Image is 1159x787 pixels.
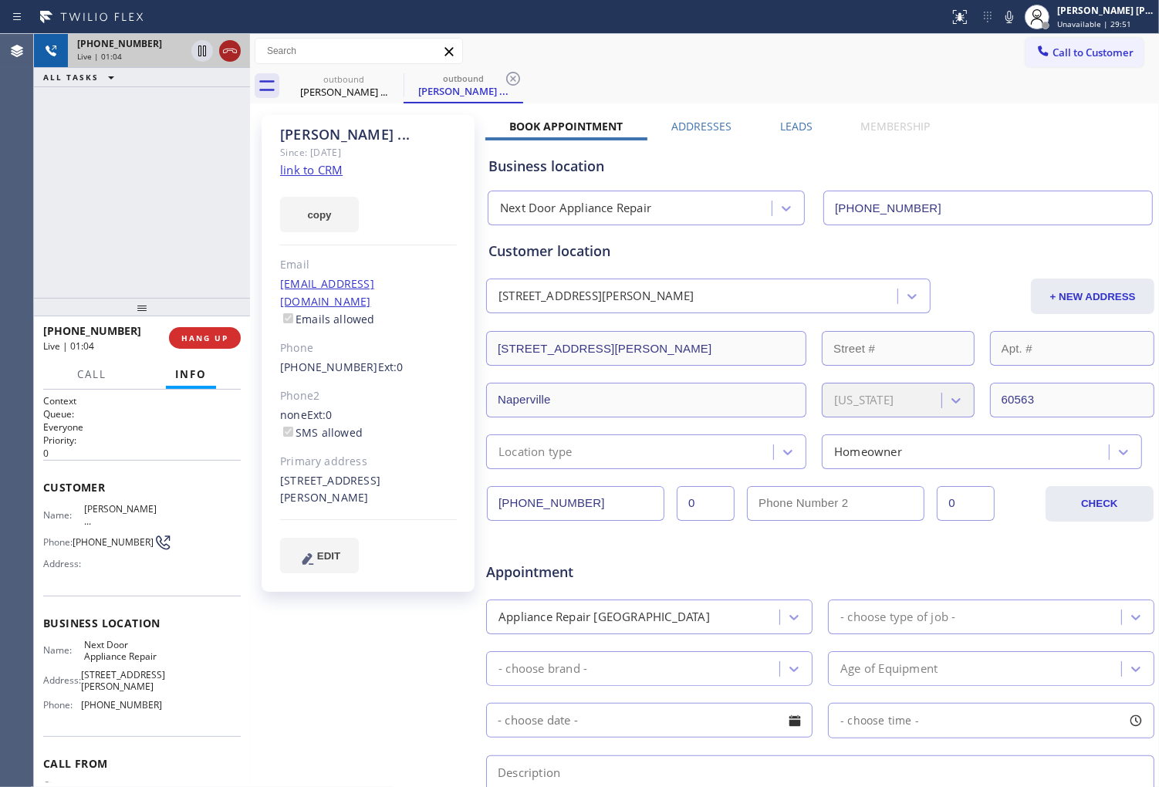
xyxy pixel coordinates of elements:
span: Name: [43,509,84,521]
a: [PHONE_NUMBER] [280,360,378,374]
input: Apt. # [990,331,1155,366]
input: Ext. [677,486,735,521]
input: Phone Number [823,191,1153,225]
span: Phone: [43,699,81,711]
button: Call [68,360,116,390]
span: Call [77,367,106,381]
span: ALL TASKS [43,72,99,83]
div: Next Door Appliance Repair [500,200,651,218]
input: Emails allowed [283,313,293,323]
div: Business location [488,156,1152,177]
h2: Priority: [43,434,241,447]
div: [PERSON_NAME] ... [286,85,402,99]
label: Book Appointment [509,119,623,133]
span: Business location [43,616,241,630]
span: [PERSON_NAME] ... [84,503,161,527]
div: - choose type of job - [840,608,955,626]
span: [STREET_ADDRESS][PERSON_NAME] [81,669,165,693]
button: HANG UP [169,327,241,349]
label: Leads [780,119,813,133]
div: Phone2 [280,387,457,405]
div: outbound [286,73,402,85]
input: Phone Number 2 [747,486,924,521]
span: Live | 01:04 [77,51,122,62]
div: none [280,407,457,442]
div: [STREET_ADDRESS][PERSON_NAME] [280,472,457,508]
button: Mute [998,6,1020,28]
button: ALL TASKS [34,68,130,86]
button: Info [166,360,216,390]
span: Info [175,367,207,381]
input: Address [486,331,806,366]
div: Homeowner [834,443,902,461]
span: Phone: [43,536,73,548]
span: [PHONE_NUMBER] [43,323,141,338]
span: Address: [43,558,84,569]
div: Age of Equipment [840,660,938,677]
input: Street # [822,331,975,366]
button: Hang up [219,40,241,62]
span: Unavailable | 29:51 [1057,19,1131,29]
label: Addresses [671,119,732,133]
button: Hold Customer [191,40,213,62]
button: + NEW ADDRESS [1031,279,1154,314]
div: Primary address [280,453,457,471]
button: EDIT [280,538,359,573]
input: Ext. 2 [937,486,995,521]
span: Customer [43,480,241,495]
label: Membership [860,119,930,133]
button: Call to Customer [1026,38,1144,67]
div: Appliance Repair [GEOGRAPHIC_DATA] [498,608,710,626]
input: ZIP [990,383,1155,417]
span: Live | 01:04 [43,339,94,353]
span: EDIT [317,550,340,562]
input: Phone Number [487,486,664,521]
div: - choose brand - [498,660,587,677]
span: Call to Customer [1053,46,1134,59]
a: [EMAIL_ADDRESS][DOMAIN_NAME] [280,276,374,309]
div: Diana ... [405,69,522,102]
div: Phone [280,339,457,357]
div: Diana ... [286,69,402,103]
span: [PHONE_NUMBER] [81,699,162,711]
p: 0 [43,447,241,460]
h2: Queue: [43,407,241,421]
input: SMS allowed [283,427,293,437]
span: Address: [43,674,81,686]
span: Ext: 0 [307,407,333,422]
label: Emails allowed [280,312,375,326]
div: [STREET_ADDRESS][PERSON_NAME] [498,288,694,306]
span: [PHONE_NUMBER] [77,37,162,50]
div: Customer location [488,241,1152,262]
p: Everyone [43,421,241,434]
input: City [486,383,806,417]
span: [PHONE_NUMBER] [73,536,154,548]
span: Name: [43,644,84,656]
a: link to CRM [280,162,343,177]
h1: Context [43,394,241,407]
div: Email [280,256,457,274]
label: SMS allowed [280,425,363,440]
span: - choose time - [840,713,919,728]
div: [PERSON_NAME] [PERSON_NAME] [1057,4,1154,17]
span: Next Door Appliance Repair [84,639,161,663]
span: Call From [43,756,241,771]
input: Search [255,39,462,63]
span: Appointment [486,562,707,583]
div: [PERSON_NAME] ... [280,126,457,144]
div: Since: [DATE] [280,144,457,161]
div: outbound [405,73,522,84]
button: copy [280,197,359,232]
div: Location type [498,443,573,461]
span: Ext: 0 [378,360,404,374]
button: CHECK [1046,486,1154,522]
div: [PERSON_NAME] ... [405,84,522,98]
span: HANG UP [181,333,228,343]
input: - choose date - [486,703,813,738]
